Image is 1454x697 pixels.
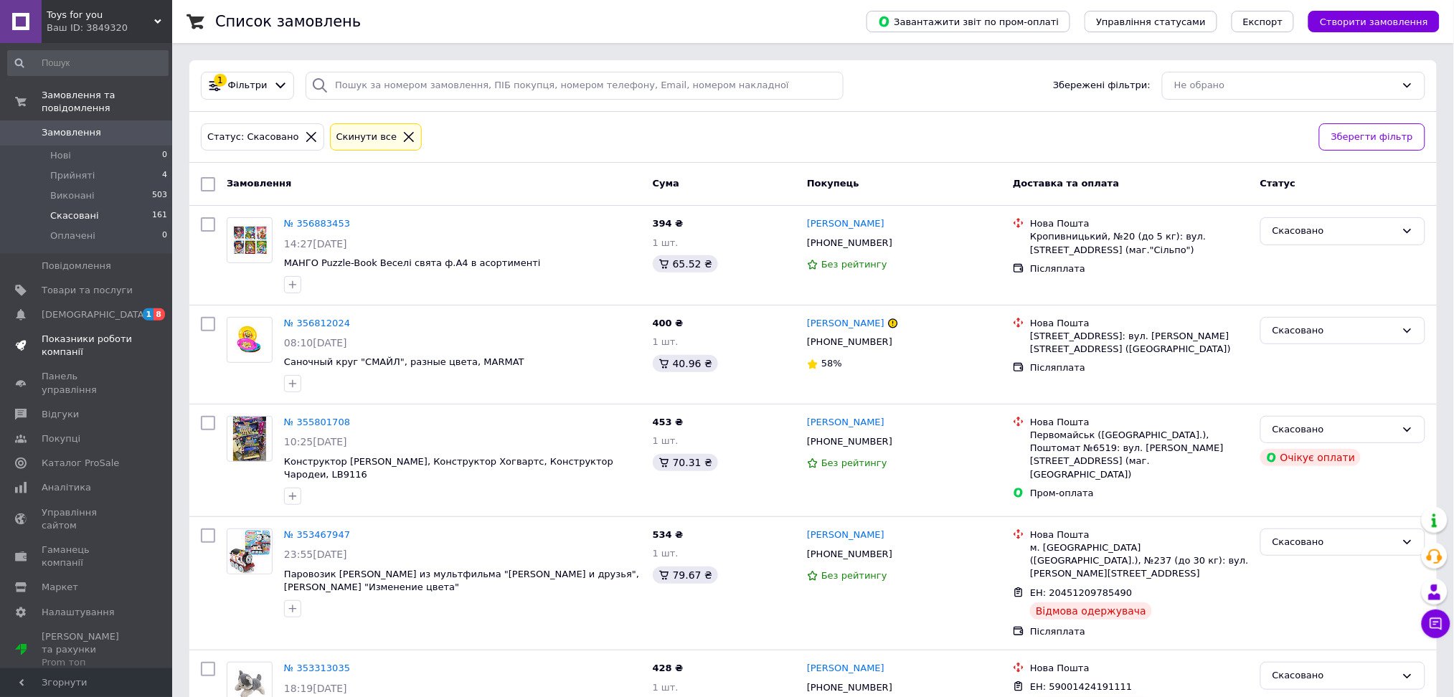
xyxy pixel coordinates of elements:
span: Доставка та оплата [1013,178,1119,189]
span: [PERSON_NAME] та рахунки [42,630,133,670]
span: Панель управління [42,370,133,396]
span: 400 ₴ [653,318,684,328]
span: Toys for you [47,9,154,22]
a: Конструктор [PERSON_NAME], Конструктор Хогвартс, Конструктор Чародеи, LB9116 [284,456,613,480]
span: 0 [162,149,167,162]
span: 1 шт. [653,548,679,559]
a: Фото товару [227,317,273,363]
span: Показники роботи компанії [42,333,133,359]
div: Післяплата [1030,262,1249,275]
span: 161 [152,209,167,222]
span: Управління статусами [1096,16,1206,27]
span: 1 [143,308,154,321]
div: Нова Пошта [1030,416,1249,429]
a: Саночный круг "СМАЙЛ", разные цвета, MARMAT [284,356,524,367]
span: 8 [154,308,165,321]
div: Cкинути все [334,130,400,145]
span: Каталог ProSale [42,457,119,470]
a: [PERSON_NAME] [807,317,884,331]
span: Без рейтингу [821,457,887,468]
span: Зберегти фільтр [1331,130,1413,145]
span: Повідомлення [42,260,111,272]
span: 1 шт. [653,682,679,693]
span: Налаштування [42,606,115,619]
button: Чат з покупцем [1422,610,1450,638]
span: Відгуки [42,408,79,421]
a: № 355801708 [284,417,350,427]
a: [PERSON_NAME] [807,416,884,430]
span: Товари та послуги [42,284,133,297]
div: Кропивницький, №20 (до 5 кг): вул. [STREET_ADDRESS] (маг."Сільпо") [1030,230,1249,256]
span: Створити замовлення [1320,16,1428,27]
a: [PERSON_NAME] [807,662,884,675]
div: Післяплата [1030,361,1249,374]
img: Фото товару [227,225,272,255]
span: Управління сайтом [42,506,133,532]
span: 14:27[DATE] [284,238,347,250]
h1: Список замовлень [215,13,361,30]
div: [STREET_ADDRESS]: вул. [PERSON_NAME][STREET_ADDRESS] ([GEOGRAPHIC_DATA]) [1030,330,1249,356]
div: Скасовано [1273,668,1396,683]
button: Завантажити звіт по пром-оплаті [867,11,1070,32]
span: 08:10[DATE] [284,337,347,348]
div: 65.52 ₴ [653,255,718,272]
a: Створити замовлення [1294,16,1440,27]
img: Фото товару [227,325,272,355]
img: Фото товару [228,529,271,574]
a: Фото товару [227,528,273,574]
span: Без рейтингу [821,570,887,581]
div: [PHONE_NUMBER] [804,678,895,697]
span: Без рейтингу [821,259,887,270]
span: Покупці [42,432,80,445]
span: 1 шт. [653,435,679,446]
div: Нова Пошта [1030,217,1249,230]
span: 453 ₴ [653,417,684,427]
div: Первомайськ ([GEOGRAPHIC_DATA].), Поштомат №6519: вул. [PERSON_NAME][STREET_ADDRESS] (маг. [GEOGR... [1030,429,1249,481]
a: № 356812024 [284,318,350,328]
span: 428 ₴ [653,663,684,673]
span: Аналітика [42,481,91,494]
a: [PERSON_NAME] [807,217,884,231]
div: [PHONE_NUMBER] [804,333,895,351]
span: Статус [1260,178,1296,189]
span: Паровозик [PERSON_NAME] из мультфильма "[PERSON_NAME] и друзья", [PERSON_NAME] "Изменение цвета" [284,569,639,593]
img: Фото товару [233,417,267,461]
div: [PHONE_NUMBER] [804,432,895,451]
span: Прийняті [50,169,95,182]
div: Післяплата [1030,625,1249,638]
span: Скасовані [50,209,99,222]
span: Маркет [42,581,78,594]
div: Ваш ID: 3849320 [47,22,172,34]
div: Нова Пошта [1030,528,1249,541]
span: ЕН: 59001424191111 [1030,681,1132,692]
div: Скасовано [1273,323,1396,338]
span: 58% [821,358,842,369]
div: Відмова одержувача [1030,602,1152,620]
div: Нова Пошта [1030,662,1249,675]
div: Скасовано [1273,422,1396,437]
div: 1 [214,74,227,87]
button: Зберегти фільтр [1319,123,1425,151]
span: Нові [50,149,71,162]
span: [DEMOGRAPHIC_DATA] [42,308,148,321]
div: 79.67 ₴ [653,566,718,584]
a: № 353467947 [284,529,350,540]
span: 0 [162,229,167,242]
span: Виконані [50,189,95,202]
span: Збережені фільтри: [1053,79,1151,93]
span: Гаманець компанії [42,544,133,569]
a: Фото товару [227,217,273,263]
span: 23:55[DATE] [284,549,347,560]
span: Експорт [1243,16,1283,27]
button: Створити замовлення [1308,11,1440,32]
span: Замовлення [42,126,101,139]
span: 394 ₴ [653,218,684,229]
span: Замовлення [227,178,291,189]
span: 4 [162,169,167,182]
span: Cума [653,178,679,189]
div: Статус: Скасовано [204,130,302,145]
div: 70.31 ₴ [653,454,718,471]
span: 503 [152,189,167,202]
span: Фільтри [228,79,268,93]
